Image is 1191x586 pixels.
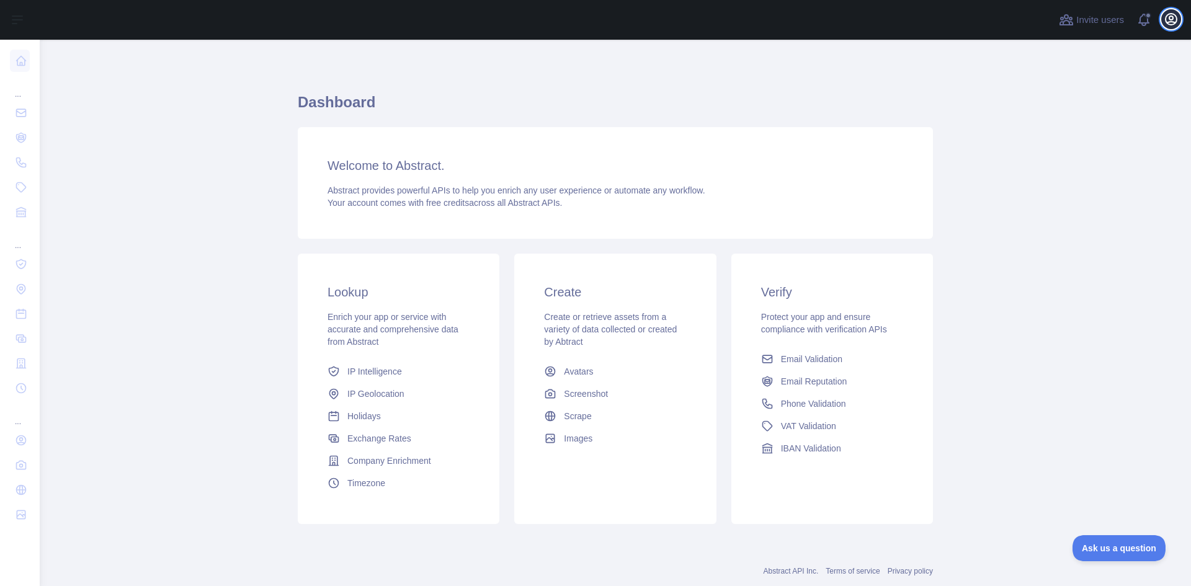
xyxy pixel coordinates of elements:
a: Scrape [539,405,691,427]
a: Abstract API Inc. [764,567,819,575]
a: Email Reputation [756,370,908,393]
span: IBAN Validation [781,442,841,455]
span: Invite users [1076,13,1124,27]
span: IP Intelligence [347,365,402,378]
span: Timezone [347,477,385,489]
a: IBAN Validation [756,437,908,459]
div: ... [10,402,30,427]
a: Timezone [323,472,475,494]
span: Protect your app and ensure compliance with verification APIs [761,312,887,334]
a: IP Intelligence [323,360,475,383]
h1: Dashboard [298,92,933,122]
span: Enrich your app or service with accurate and comprehensive data from Abstract [328,312,458,347]
a: Exchange Rates [323,427,475,450]
a: Company Enrichment [323,450,475,472]
a: Phone Validation [756,393,908,415]
span: IP Geolocation [347,388,404,400]
a: Privacy policy [888,567,933,575]
h3: Verify [761,283,903,301]
span: Images [564,432,592,445]
iframe: Toggle Customer Support [1073,535,1166,561]
span: Your account comes with across all Abstract APIs. [328,198,562,208]
span: Screenshot [564,388,608,400]
button: Invite users [1056,10,1126,30]
span: Exchange Rates [347,432,411,445]
a: IP Geolocation [323,383,475,405]
a: Screenshot [539,383,691,405]
span: Company Enrichment [347,455,431,467]
a: Images [539,427,691,450]
h3: Lookup [328,283,470,301]
span: Create or retrieve assets from a variety of data collected or created by Abtract [544,312,677,347]
span: Abstract provides powerful APIs to help you enrich any user experience or automate any workflow. [328,185,705,195]
span: Scrape [564,410,591,422]
span: Avatars [564,365,593,378]
a: VAT Validation [756,415,908,437]
span: Email Reputation [781,375,847,388]
h3: Welcome to Abstract. [328,157,903,174]
div: ... [10,74,30,99]
span: VAT Validation [781,420,836,432]
a: Holidays [323,405,475,427]
a: Terms of service [826,567,880,575]
span: free credits [426,198,469,208]
h3: Create [544,283,686,301]
a: Email Validation [756,348,908,370]
span: Phone Validation [781,397,846,410]
div: ... [10,226,30,251]
a: Avatars [539,360,691,383]
span: Holidays [347,410,381,422]
span: Email Validation [781,353,842,365]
